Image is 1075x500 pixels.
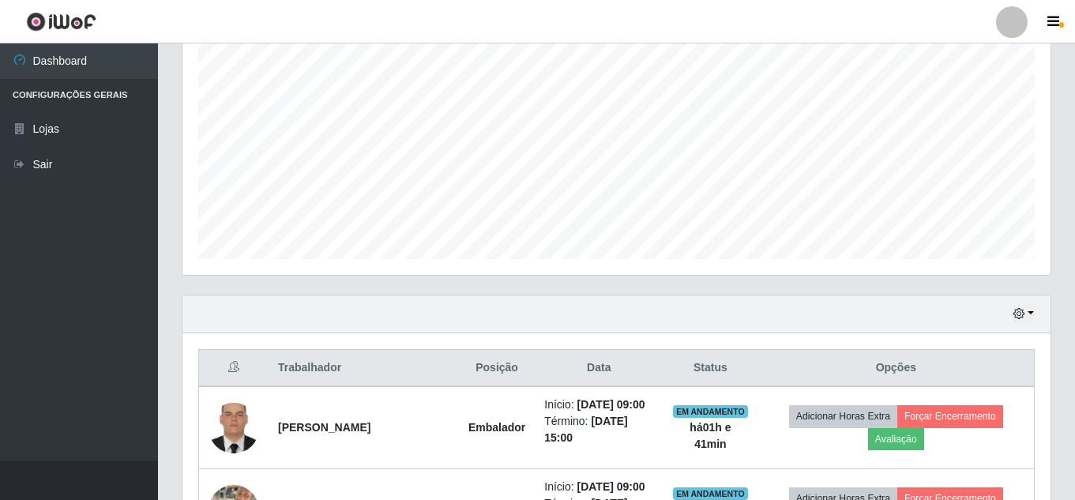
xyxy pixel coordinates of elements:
[544,397,653,413] li: Início:
[690,421,731,450] strong: há 01 h e 41 min
[577,398,645,411] time: [DATE] 09:00
[535,350,663,387] th: Data
[468,421,525,434] strong: Embalador
[577,480,645,493] time: [DATE] 09:00
[663,350,757,387] th: Status
[26,12,96,32] img: CoreUI Logo
[278,421,370,434] strong: [PERSON_NAME]
[789,405,897,427] button: Adicionar Horas Extra
[544,479,653,495] li: Início:
[758,350,1035,387] th: Opções
[544,413,653,446] li: Término:
[459,350,535,387] th: Posição
[673,487,748,500] span: EM ANDAMENTO
[897,405,1003,427] button: Forçar Encerramento
[673,405,748,418] span: EM ANDAMENTO
[209,394,259,461] img: 1740417182647.jpeg
[269,350,459,387] th: Trabalhador
[868,428,924,450] button: Avaliação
